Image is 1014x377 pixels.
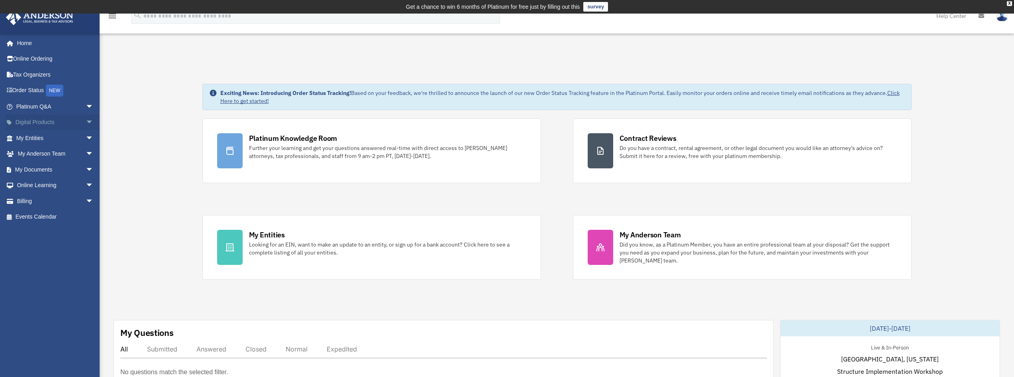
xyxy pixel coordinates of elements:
[406,2,580,12] div: Get a chance to win 6 months of Platinum for free just by filling out this
[6,130,106,146] a: My Entitiesarrow_drop_down
[196,345,226,353] div: Answered
[245,345,267,353] div: Closed
[202,215,541,280] a: My Entities Looking for an EIN, want to make an update to an entity, or sign up for a bank accoun...
[865,343,915,351] div: Live & In-Person
[120,327,174,339] div: My Questions
[86,114,102,131] span: arrow_drop_down
[781,320,1000,336] div: [DATE]-[DATE]
[120,345,128,353] div: All
[86,193,102,209] span: arrow_drop_down
[1007,1,1012,6] div: close
[249,230,285,240] div: My Entities
[620,230,681,240] div: My Anderson Team
[6,178,106,193] a: Online Learningarrow_drop_down
[202,118,541,183] a: Platinum Knowledge Room Further your learning and get your questions answered real-time with dire...
[837,367,943,376] span: Structure Implementation Workshop
[249,144,526,160] div: Further your learning and get your questions answered real-time with direct access to [PERSON_NAM...
[249,133,337,143] div: Platinum Knowledge Room
[86,99,102,115] span: arrow_drop_down
[249,241,526,257] div: Looking for an EIN, want to make an update to an entity, or sign up for a bank account? Click her...
[6,35,102,51] a: Home
[286,345,308,353] div: Normal
[6,162,106,178] a: My Documentsarrow_drop_down
[147,345,177,353] div: Submitted
[133,11,142,20] i: search
[6,209,106,225] a: Events Calendar
[220,89,905,105] div: Based on your feedback, we're thrilled to announce the launch of our new Order Status Tracking fe...
[4,10,76,25] img: Anderson Advisors Platinum Portal
[220,89,900,105] a: Click Here to get started!
[46,85,63,97] div: NEW
[6,99,106,114] a: Platinum Q&Aarrow_drop_down
[620,133,677,143] div: Contract Reviews
[108,11,117,21] i: menu
[6,114,106,130] a: Digital Productsarrow_drop_down
[6,83,106,99] a: Order StatusNEW
[86,146,102,162] span: arrow_drop_down
[6,193,106,209] a: Billingarrow_drop_down
[620,241,897,264] div: Did you know, as a Platinum Member, you have an entire professional team at your disposal? Get th...
[573,215,912,280] a: My Anderson Team Did you know, as a Platinum Member, you have an entire professional team at your...
[86,162,102,178] span: arrow_drop_down
[86,178,102,194] span: arrow_drop_down
[220,89,351,97] strong: Exciting News: Introducing Order Status Tracking!
[6,51,106,67] a: Online Ordering
[6,146,106,162] a: My Anderson Teamarrow_drop_down
[996,10,1008,22] img: User Pic
[841,354,939,364] span: [GEOGRAPHIC_DATA], [US_STATE]
[573,118,912,183] a: Contract Reviews Do you have a contract, rental agreement, or other legal document you would like...
[86,130,102,146] span: arrow_drop_down
[6,67,106,83] a: Tax Organizers
[583,2,608,12] a: survey
[108,14,117,21] a: menu
[620,144,897,160] div: Do you have a contract, rental agreement, or other legal document you would like an attorney's ad...
[327,345,357,353] div: Expedited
